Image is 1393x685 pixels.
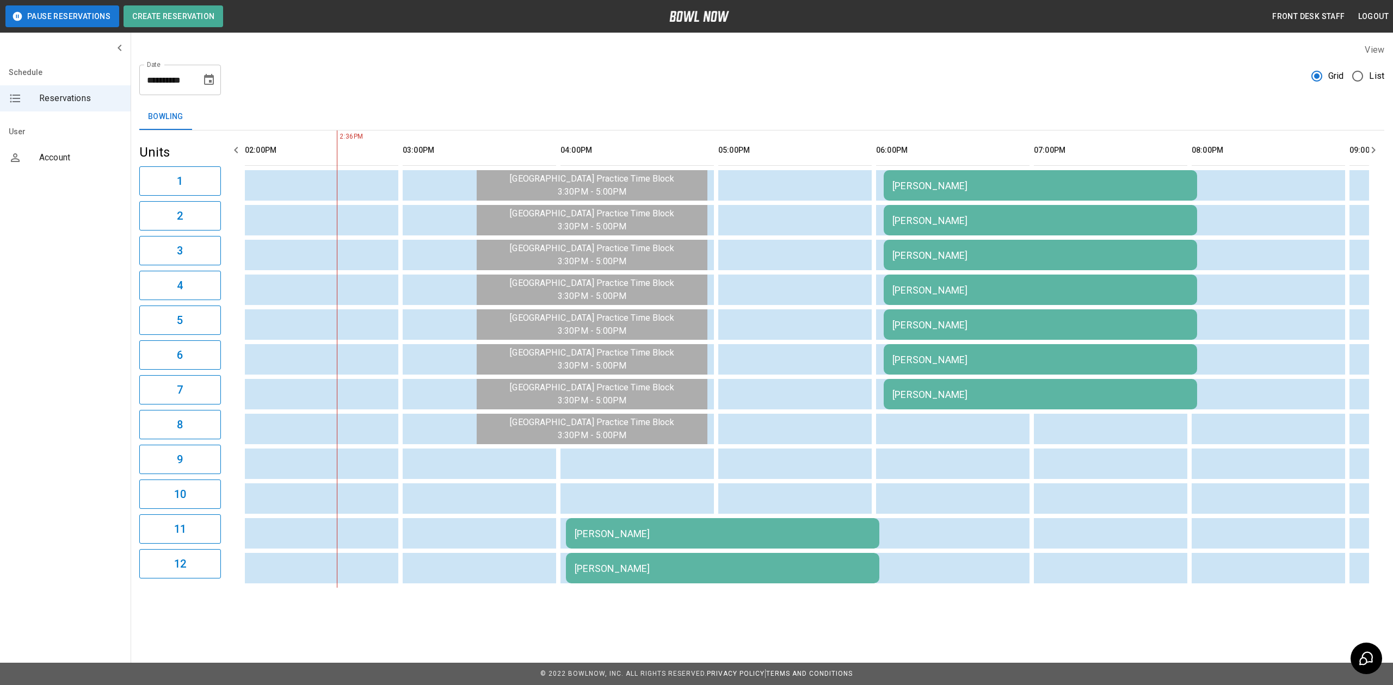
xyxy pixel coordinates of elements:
[198,69,220,91] button: Choose date, selected date is Aug 13, 2025
[39,151,122,164] span: Account
[174,555,186,572] h6: 12
[177,346,183,364] h6: 6
[139,375,221,404] button: 7
[177,381,183,398] h6: 7
[892,284,1188,296] div: [PERSON_NAME]
[177,277,183,294] h6: 4
[892,354,1188,365] div: [PERSON_NAME]
[139,445,221,474] button: 9
[892,389,1188,400] div: [PERSON_NAME]
[124,5,223,27] button: Create Reservation
[139,514,221,544] button: 11
[39,92,122,105] span: Reservations
[892,215,1188,226] div: [PERSON_NAME]
[337,132,340,142] span: 2:36PM
[139,201,221,231] button: 2
[177,207,183,225] h6: 2
[1365,45,1384,55] label: View
[892,180,1188,191] div: [PERSON_NAME]
[177,451,183,468] h6: 9
[245,135,398,166] th: 02:00PM
[5,5,119,27] button: Pause Reservations
[139,410,221,439] button: 8
[139,306,221,335] button: 5
[575,563,871,574] div: [PERSON_NAME]
[177,312,183,329] h6: 5
[139,236,221,265] button: 3
[139,104,1384,130] div: inventory tabs
[1354,7,1393,27] button: Logout
[139,144,221,161] h5: Units
[892,250,1188,261] div: [PERSON_NAME]
[177,416,183,433] h6: 8
[174,520,186,538] h6: 11
[1369,70,1384,83] span: List
[139,271,221,300] button: 4
[177,242,183,259] h6: 3
[174,485,186,503] h6: 10
[669,11,729,22] img: logo
[892,319,1188,331] div: [PERSON_NAME]
[575,528,871,539] div: [PERSON_NAME]
[540,670,707,677] span: © 2022 BowlNow, Inc. All Rights Reserved.
[139,479,221,509] button: 10
[139,104,192,130] button: Bowling
[707,670,765,677] a: Privacy Policy
[139,166,221,196] button: 1
[139,549,221,578] button: 12
[177,172,183,190] h6: 1
[1268,7,1349,27] button: Front Desk Staff
[139,340,221,370] button: 6
[1328,70,1344,83] span: Grid
[766,670,853,677] a: Terms and Conditions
